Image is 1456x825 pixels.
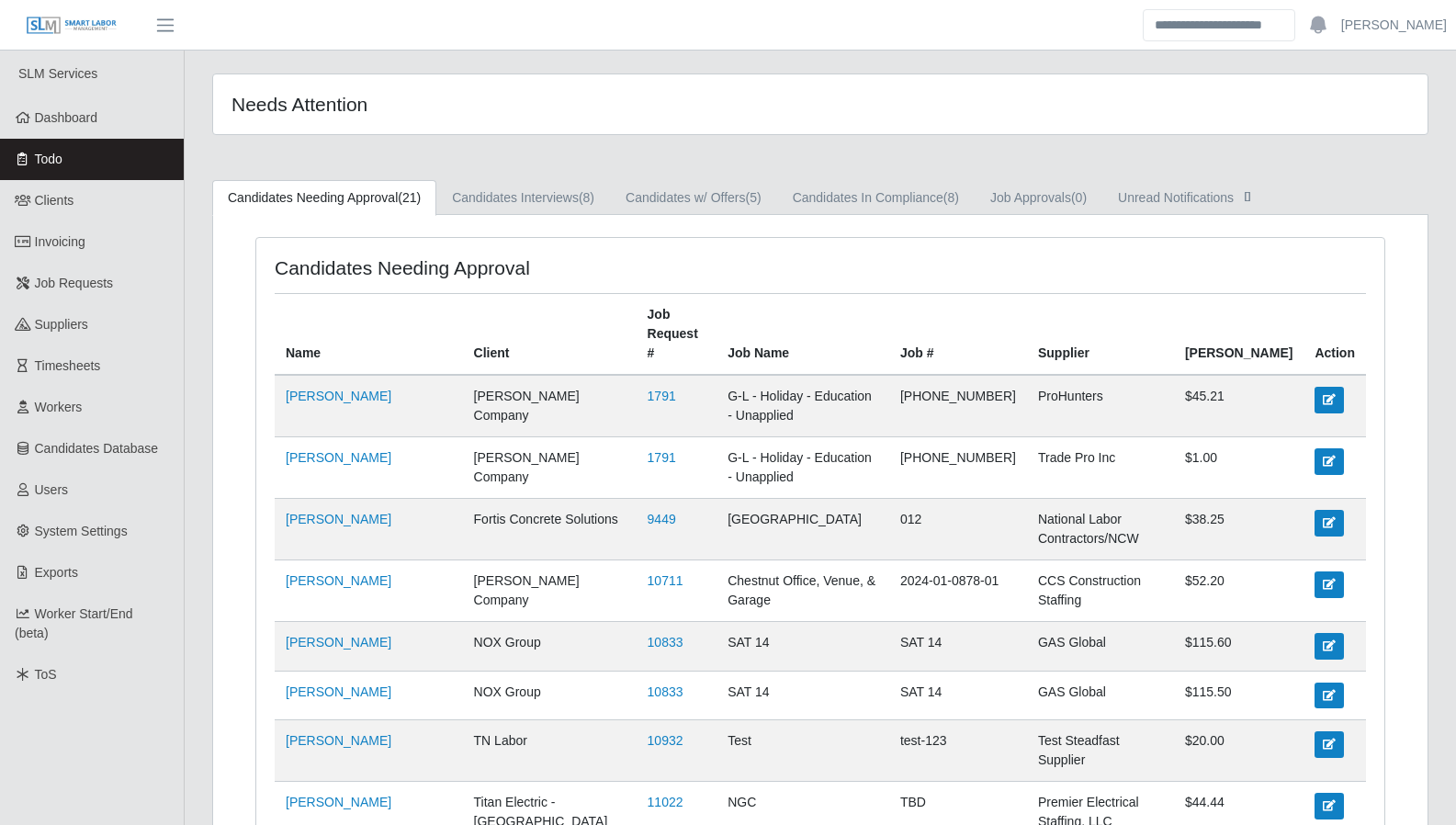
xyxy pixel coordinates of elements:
td: test-123 [889,720,1027,782]
span: [] [1238,188,1257,203]
a: 1791 [648,389,676,403]
span: Candidates Database [35,441,159,456]
h4: Needs Attention [231,93,706,116]
span: Clients [35,193,74,208]
td: 012 [889,499,1027,560]
img: SLM Logo [26,16,118,36]
td: Chestnut Office, Venue, & Garage [717,560,889,622]
th: [PERSON_NAME] [1174,294,1304,376]
td: [GEOGRAPHIC_DATA] [717,499,889,560]
a: [PERSON_NAME] [286,512,391,526]
a: Candidates w/ Offers [610,180,777,216]
a: 10833 [648,635,683,650]
a: 11022 [648,795,683,809]
th: Action [1304,294,1366,376]
a: [PERSON_NAME] [286,450,391,465]
span: Job Requests [35,276,114,290]
a: Candidates Needing Approval [212,180,436,216]
a: Candidates Interviews [436,180,610,216]
span: Timesheets [35,358,101,373]
td: SAT 14 [889,622,1027,671]
td: [PHONE_NUMBER] [889,437,1027,499]
a: 9449 [648,512,676,526]
td: $115.50 [1174,671,1304,719]
span: (5) [746,190,762,205]
span: Worker Start/End (beta) [15,606,133,640]
th: Name [275,294,463,376]
a: [PERSON_NAME] [286,573,391,588]
span: (8) [579,190,594,205]
a: 1791 [648,450,676,465]
td: Test Steadfast Supplier [1027,720,1174,782]
a: [PERSON_NAME] [286,635,391,650]
td: SAT 14 [889,671,1027,719]
td: $52.20 [1174,560,1304,622]
td: GAS Global [1027,671,1174,719]
td: G-L - Holiday - Education - Unapplied [717,437,889,499]
td: GAS Global [1027,622,1174,671]
th: Client [463,294,637,376]
td: $45.21 [1174,375,1304,437]
td: Test [717,720,889,782]
td: [PERSON_NAME] Company [463,375,637,437]
td: SAT 14 [717,622,889,671]
span: Dashboard [35,110,98,125]
a: [PERSON_NAME] [286,733,391,748]
a: [PERSON_NAME] [286,684,391,699]
td: NOX Group [463,671,637,719]
th: Supplier [1027,294,1174,376]
input: Search [1143,9,1295,41]
td: 2024-01-0878-01 [889,560,1027,622]
a: Candidates In Compliance [777,180,975,216]
a: Job Approvals [975,180,1102,216]
span: Users [35,482,69,497]
h4: Candidates Needing Approval [275,256,714,279]
span: Workers [35,400,83,414]
a: [PERSON_NAME] [1341,16,1447,35]
span: Suppliers [35,317,88,332]
a: Unread Notifications [1102,180,1272,216]
td: G-L - Holiday - Education - Unapplied [717,375,889,437]
th: Job # [889,294,1027,376]
th: Job Name [717,294,889,376]
span: (0) [1071,190,1087,205]
td: [PERSON_NAME] Company [463,437,637,499]
span: Invoicing [35,234,85,249]
td: Trade Pro Inc [1027,437,1174,499]
a: 10833 [648,684,683,699]
a: 10932 [648,733,683,748]
span: (8) [943,190,959,205]
td: $115.60 [1174,622,1304,671]
td: $38.25 [1174,499,1304,560]
th: Job Request # [637,294,717,376]
td: NOX Group [463,622,637,671]
a: [PERSON_NAME] [286,389,391,403]
span: Exports [35,565,78,580]
td: SAT 14 [717,671,889,719]
span: Todo [35,152,62,166]
span: System Settings [35,524,128,538]
a: 10711 [648,573,683,588]
span: (21) [398,190,421,205]
span: ToS [35,667,57,682]
td: TN Labor [463,720,637,782]
span: SLM Services [18,66,97,81]
td: [PERSON_NAME] Company [463,560,637,622]
td: ProHunters [1027,375,1174,437]
td: Fortis Concrete Solutions [463,499,637,560]
td: $20.00 [1174,720,1304,782]
td: $1.00 [1174,437,1304,499]
td: CCS Construction Staffing [1027,560,1174,622]
a: [PERSON_NAME] [286,795,391,809]
td: [PHONE_NUMBER] [889,375,1027,437]
td: National Labor Contractors/NCW [1027,499,1174,560]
